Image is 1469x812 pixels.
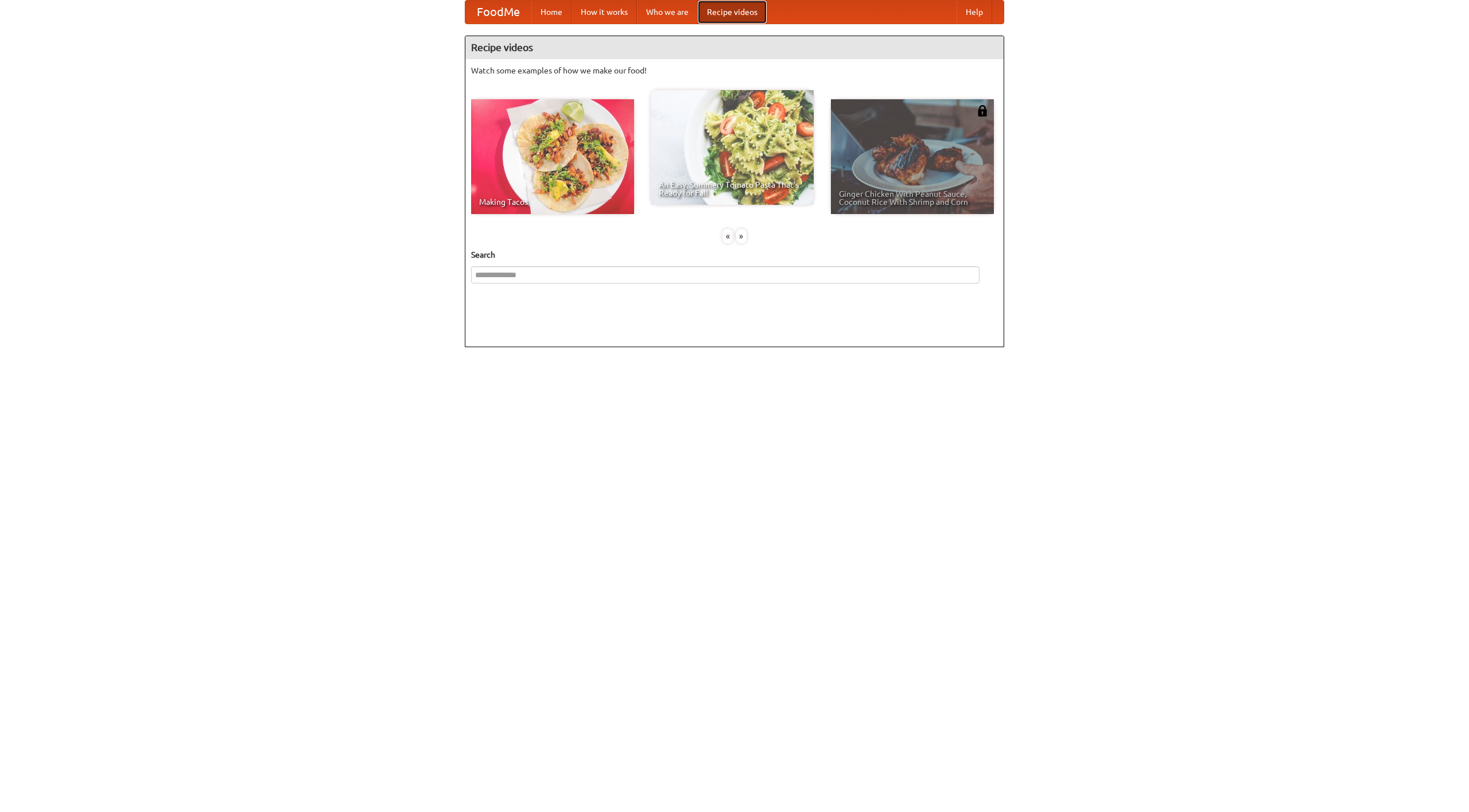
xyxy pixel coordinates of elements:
span: Making Tacos [479,198,626,206]
span: An Easy, Summery Tomato Pasta That's Ready for Fall [659,181,806,197]
a: FoodMe [465,1,531,24]
div: » [736,229,747,243]
h5: Search [471,249,998,261]
a: Home [531,1,572,24]
a: Who we are [637,1,698,24]
img: 483408.png [977,105,988,116]
a: Help [957,1,992,24]
div: « [722,229,733,243]
h4: Recipe videos [465,36,1004,59]
p: Watch some examples of how we make our food! [471,65,998,76]
a: Recipe videos [698,1,767,24]
a: Making Tacos [471,99,634,214]
a: How it works [572,1,637,24]
a: An Easy, Summery Tomato Pasta That's Ready for Fall [651,90,814,205]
